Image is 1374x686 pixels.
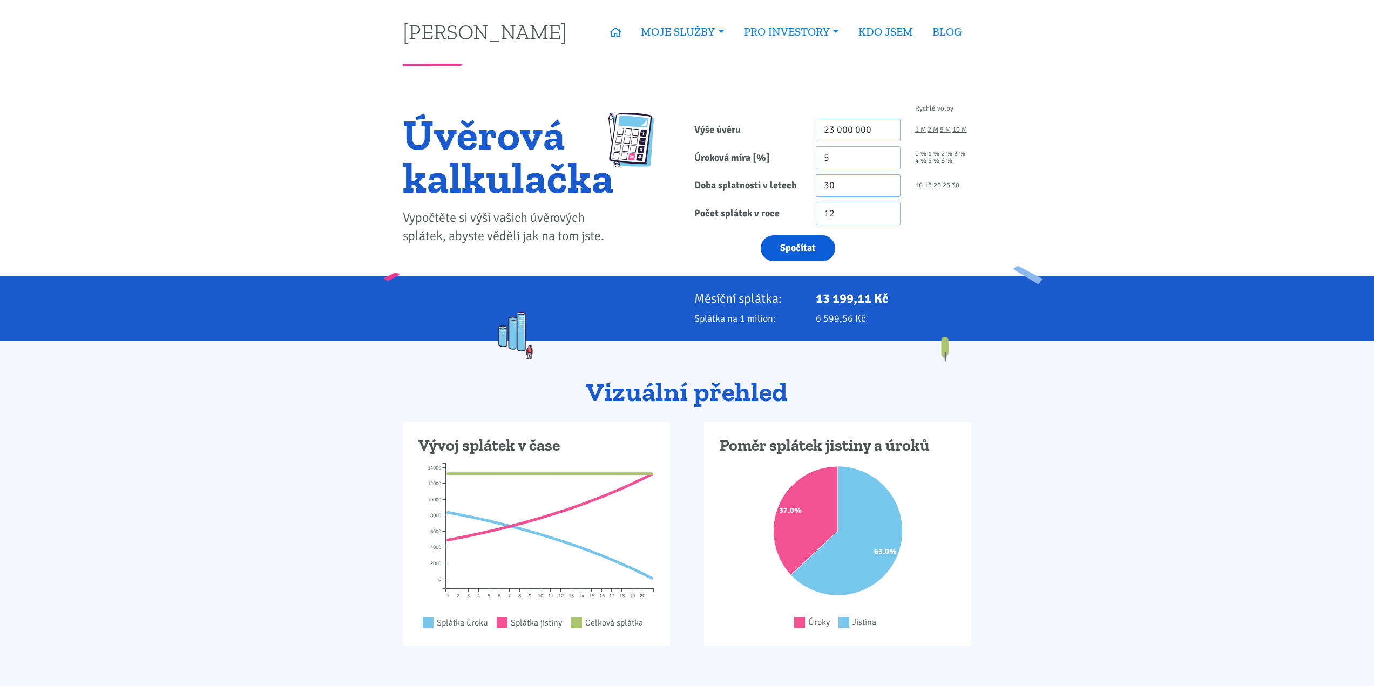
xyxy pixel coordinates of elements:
h1: Úvěrová kalkulačka [403,113,614,199]
a: BLOG [923,19,971,44]
tspan: 12000 [428,480,441,487]
p: Splátka na 1 milion: [694,311,801,326]
tspan: 10 [538,593,543,599]
a: 0 % [915,151,926,158]
tspan: 4 [477,593,480,599]
label: Počet splátek v roce [687,202,809,225]
a: 10 M [952,126,967,133]
p: Vypočtěte si výši vašich úvěrových splátek, abyste věděli jak na tom jste. [403,209,614,246]
a: 3 % [954,151,965,158]
tspan: 2 [457,593,459,599]
a: 2 % [941,151,952,158]
h3: Vývoj splátek v čase [418,436,654,456]
tspan: 7 [508,593,511,599]
tspan: 13 [568,593,574,599]
tspan: 0 [438,576,441,582]
tspan: 2000 [430,560,441,567]
h2: Vizuální přehled [403,378,971,407]
button: Spočítat [761,235,835,262]
a: 1 M [915,126,926,133]
span: Rychlé volby [915,105,953,112]
a: PRO INVESTORY [734,19,849,44]
tspan: 12 [558,593,564,599]
label: Výše úvěru [687,119,809,142]
tspan: 8000 [430,512,441,519]
a: 6 % [941,158,952,165]
tspan: 9 [529,593,531,599]
tspan: 4000 [430,544,441,551]
h3: Poměr splátek jistiny a úroků [720,436,956,456]
tspan: 19 [630,593,635,599]
a: 1 % [928,151,939,158]
a: 5 M [940,126,951,133]
a: 15 [924,182,932,189]
tspan: 5 [488,593,490,599]
a: 2 M [928,126,938,133]
tspan: 14 [579,593,584,599]
a: KDO JSEM [849,19,923,44]
label: Doba splatnosti v letech [687,174,809,198]
a: 10 [915,182,923,189]
tspan: 20 [640,593,645,599]
p: 13 199,11 Kč [816,291,971,306]
tspan: 18 [619,593,625,599]
tspan: 15 [589,593,594,599]
a: 4 % [915,158,926,165]
tspan: 6000 [430,528,441,535]
a: 5 % [928,158,939,165]
tspan: 3 [467,593,470,599]
p: Měsíční splátka: [694,291,801,306]
a: 20 [933,182,941,189]
a: MOJE SLUŽBY [631,19,734,44]
a: [PERSON_NAME] [403,21,567,42]
tspan: 17 [609,593,614,599]
tspan: 16 [599,593,605,599]
label: Úroková míra [%] [687,146,809,169]
tspan: 10000 [428,497,441,503]
p: 6 599,56 Kč [816,311,971,326]
a: 30 [952,182,959,189]
a: 25 [943,182,950,189]
tspan: 14000 [428,465,441,471]
tspan: 1 [446,593,449,599]
tspan: 8 [518,593,521,599]
tspan: 11 [548,593,553,599]
tspan: 6 [498,593,500,599]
